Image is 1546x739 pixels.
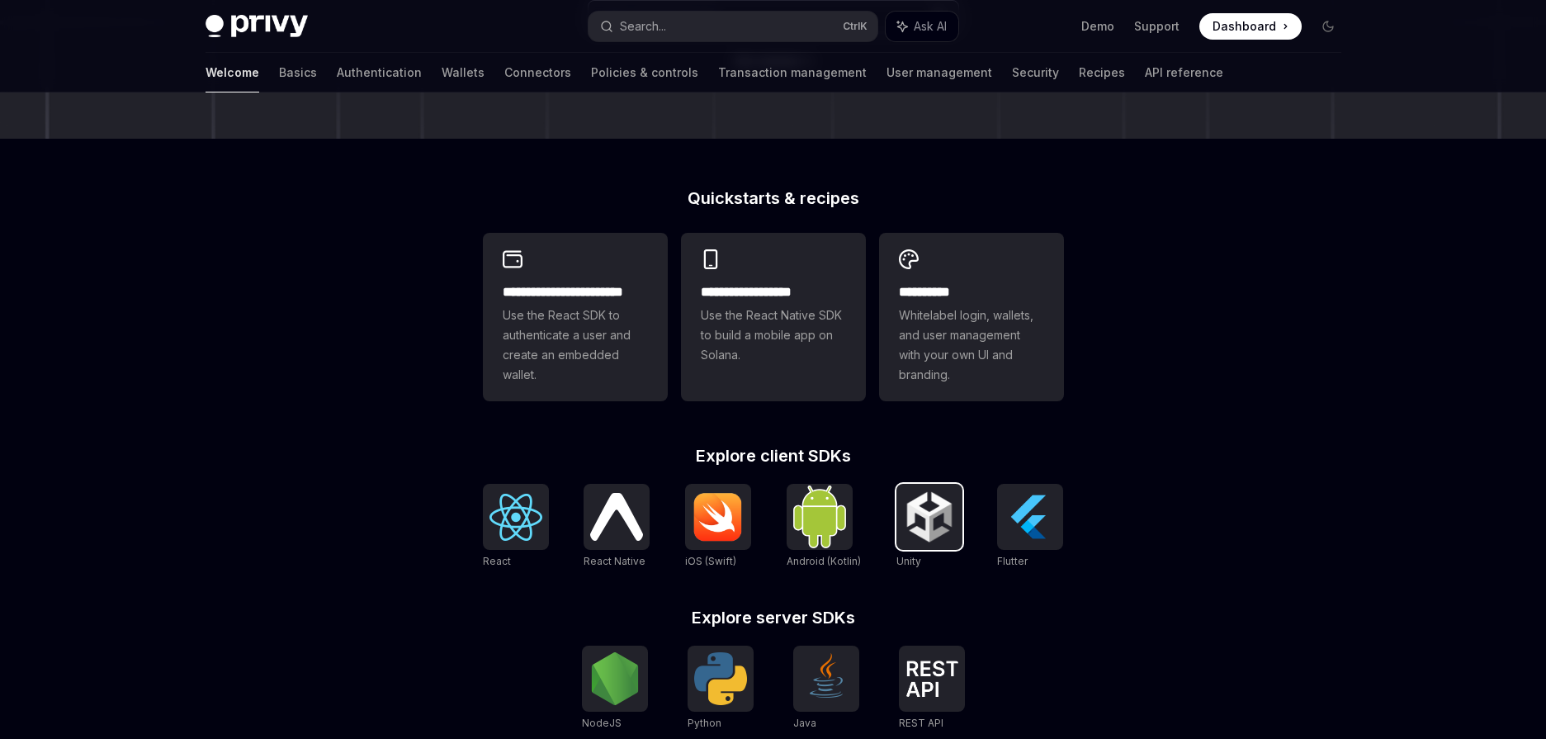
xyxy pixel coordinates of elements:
img: React [489,494,542,541]
a: API reference [1145,53,1223,92]
a: UnityUnity [896,484,962,570]
img: iOS (Swift) [692,492,745,542]
a: Recipes [1079,53,1125,92]
a: iOS (Swift)iOS (Swift) [685,484,751,570]
span: REST API [899,717,943,729]
span: Python [688,717,721,729]
img: React Native [590,493,643,540]
span: Whitelabel login, wallets, and user management with your own UI and branding. [899,306,1044,385]
button: Ask AI [886,12,958,41]
a: Wallets [442,53,485,92]
a: **** **** **** ***Use the React Native SDK to build a mobile app on Solana. [681,233,866,401]
img: Flutter [1004,490,1057,543]
a: PythonPython [688,646,754,732]
span: Android (Kotlin) [787,555,861,567]
img: Python [694,652,747,705]
a: Authentication [337,53,422,92]
a: Demo [1081,18,1114,35]
img: REST API [905,661,958,697]
a: Android (Kotlin)Android (Kotlin) [787,484,861,570]
span: Use the React SDK to authenticate a user and create an embedded wallet. [503,306,648,385]
span: Ask AI [914,18,947,35]
img: Unity [903,490,956,543]
h2: Explore client SDKs [483,448,1064,464]
a: Policies & controls [591,53,698,92]
button: Toggle dark mode [1315,13,1341,40]
a: FlutterFlutter [997,484,1063,570]
img: NodeJS [589,652,641,705]
span: Flutter [997,555,1028,567]
button: Search...CtrlK [589,12,877,41]
span: Dashboard [1213,18,1276,35]
a: Basics [279,53,317,92]
span: Ctrl K [843,20,868,33]
a: Security [1012,53,1059,92]
a: ReactReact [483,484,549,570]
div: Search... [620,17,666,36]
a: Transaction management [718,53,867,92]
a: Connectors [504,53,571,92]
img: Android (Kotlin) [793,486,846,547]
span: React [483,555,511,567]
span: React Native [584,555,645,567]
span: NodeJS [582,717,622,729]
span: Use the React Native SDK to build a mobile app on Solana. [701,306,846,365]
a: User management [886,53,992,92]
a: Support [1134,18,1180,35]
a: Welcome [206,53,259,92]
a: REST APIREST API [899,646,965,732]
img: dark logo [206,15,308,38]
a: React NativeReact Native [584,484,650,570]
h2: Quickstarts & recipes [483,190,1064,206]
a: NodeJSNodeJS [582,646,648,732]
img: Java [800,652,853,705]
a: JavaJava [793,646,859,732]
span: Unity [896,555,921,567]
a: **** *****Whitelabel login, wallets, and user management with your own UI and branding. [879,233,1064,401]
a: Dashboard [1199,13,1302,40]
span: iOS (Swift) [685,555,736,567]
h2: Explore server SDKs [483,609,1064,626]
span: Java [793,717,816,729]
